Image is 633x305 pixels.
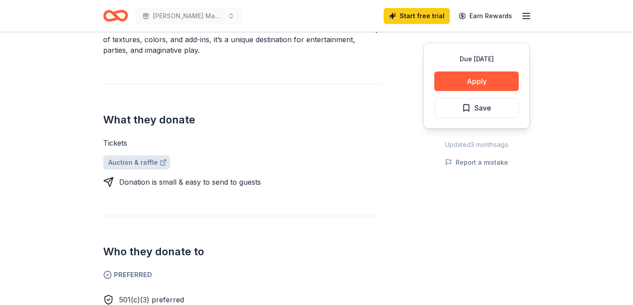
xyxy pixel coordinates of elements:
[434,98,519,118] button: Save
[423,139,530,150] div: Updated 3 months ago
[119,295,184,304] span: 501(c)(3) preferred
[474,102,491,114] span: Save
[119,177,261,187] div: Donation is small & easy to send to guests
[103,13,381,55] div: The Slime Factory offers an interactive, hands-on experience where kids and families can create c...
[434,71,519,91] button: Apply
[135,7,242,25] button: [PERSON_NAME] Maker's Market & Auction
[445,157,508,168] button: Report a mistake
[103,245,381,259] h2: Who they donate to
[103,269,381,280] span: Preferred
[153,11,224,21] span: [PERSON_NAME] Maker's Market & Auction
[434,54,519,64] div: Due [DATE]
[103,138,381,148] div: Tickets
[103,155,170,170] a: Auction & raffle
[103,5,128,26] a: Home
[384,8,450,24] a: Start free trial
[453,8,517,24] a: Earn Rewards
[103,113,381,127] h2: What they donate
